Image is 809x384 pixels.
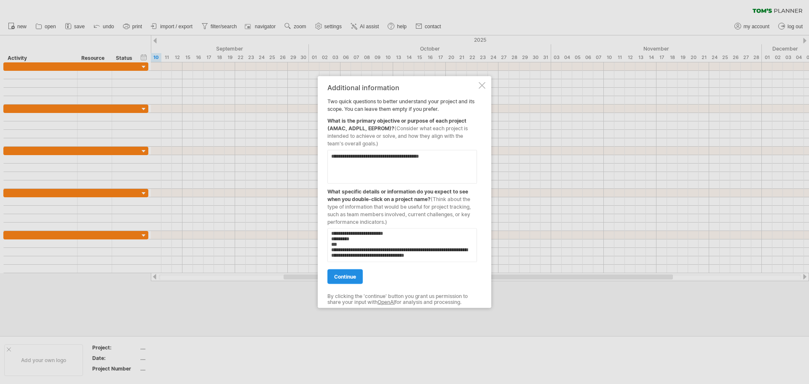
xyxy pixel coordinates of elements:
a: continue [327,269,363,284]
a: OpenAI [378,299,395,305]
div: Additional information [327,83,477,91]
span: (Consider what each project is intended to achieve or solve, and how they align with the team's o... [327,125,468,146]
div: Two quick questions to better understand your project and its scope. You can leave them empty if ... [327,83,477,301]
div: What specific details or information do you expect to see when you double-click on a project name? [327,183,477,226]
span: continue [334,273,356,279]
div: By clicking the 'continue' button you grant us permission to share your input with for analysis a... [327,293,477,305]
div: What is the primary objective or purpose of each project (AMAC, ADPLL, EEPROM)? [327,113,477,147]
